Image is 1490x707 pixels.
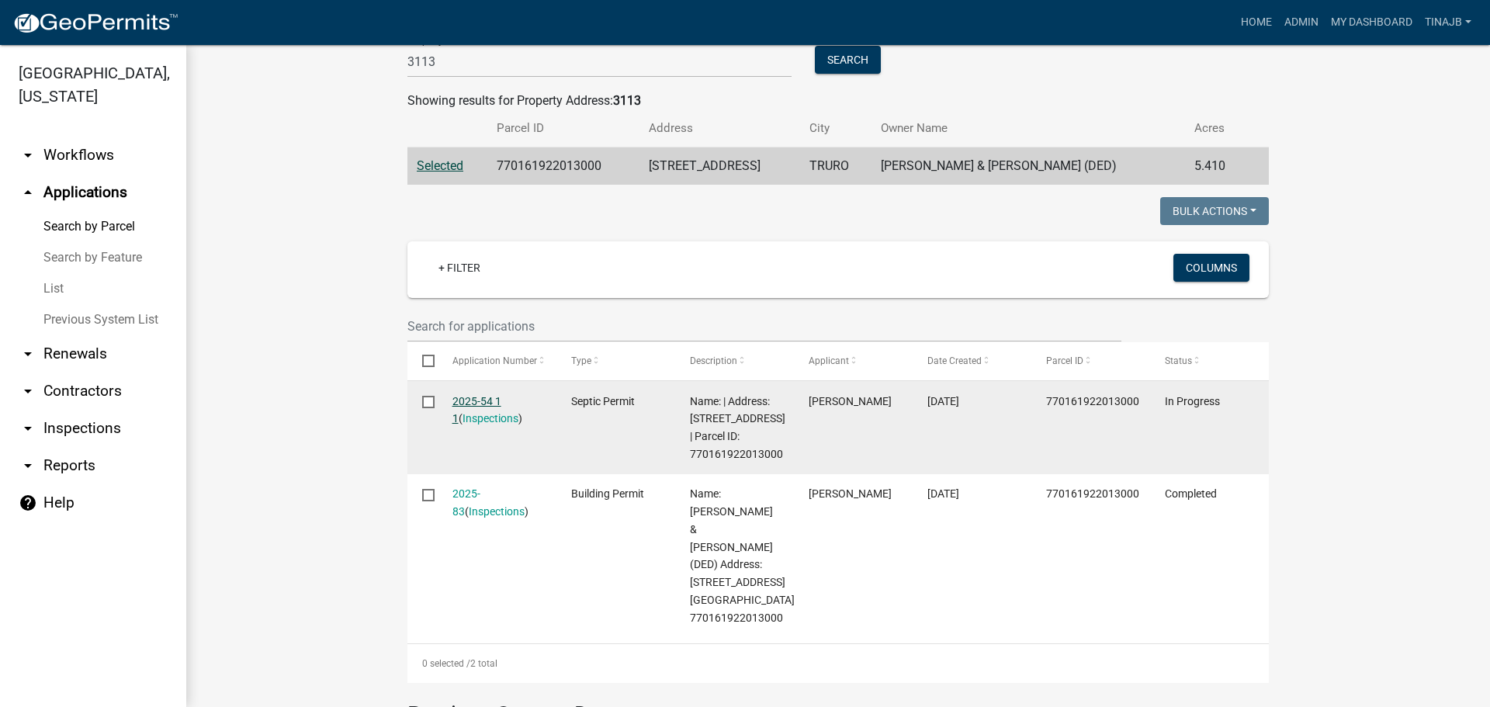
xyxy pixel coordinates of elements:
[927,395,959,407] span: 06/03/2025
[871,147,1185,185] td: [PERSON_NAME] & [PERSON_NAME] (DED)
[571,355,591,366] span: Type
[417,158,463,173] a: Selected
[1173,254,1249,282] button: Columns
[913,342,1031,379] datatable-header-cell: Date Created
[809,355,849,366] span: Applicant
[690,487,797,623] span: Name: CUMMINGS, ZACH & MIRANDA (DED) Address: 3113 TERRACE LN Parcel ID: 770161922013000
[1031,342,1150,379] datatable-header-cell: Parcel ID
[1235,8,1278,37] a: Home
[927,487,959,500] span: 05/31/2025
[19,146,37,165] i: arrow_drop_down
[675,342,794,379] datatable-header-cell: Description
[1325,8,1419,37] a: My Dashboard
[871,110,1185,147] th: Owner Name
[407,310,1121,342] input: Search for applications
[800,147,871,185] td: TRURO
[19,456,37,475] i: arrow_drop_down
[452,485,542,521] div: ( )
[19,345,37,363] i: arrow_drop_down
[1165,355,1192,366] span: Status
[556,342,674,379] datatable-header-cell: Type
[452,393,542,428] div: ( )
[452,395,501,425] a: 2025-54 1 1
[571,395,635,407] span: Septic Permit
[639,147,800,185] td: [STREET_ADDRESS]
[1046,487,1139,500] span: 770161922013000
[452,355,537,366] span: Application Number
[690,355,737,366] span: Description
[800,110,871,147] th: City
[1185,110,1246,147] th: Acres
[463,412,518,425] a: Inspections
[794,342,913,379] datatable-header-cell: Applicant
[407,92,1269,110] div: Showing results for Property Address:
[19,419,37,438] i: arrow_drop_down
[19,183,37,202] i: arrow_drop_up
[487,110,639,147] th: Parcel ID
[690,395,785,460] span: Name: | Address: 3113 TERRACE LN | Parcel ID: 770161922013000
[613,93,641,108] strong: 3113
[19,382,37,400] i: arrow_drop_down
[809,395,892,407] span: Miranda Cummings
[1150,342,1269,379] datatable-header-cell: Status
[1278,8,1325,37] a: Admin
[487,147,639,185] td: 770161922013000
[422,658,470,669] span: 0 selected /
[426,254,493,282] a: + Filter
[407,342,437,379] datatable-header-cell: Select
[1419,8,1478,37] a: Tinajb
[19,494,37,512] i: help
[452,487,480,518] a: 2025-83
[1165,487,1217,500] span: Completed
[927,355,982,366] span: Date Created
[1046,395,1139,407] span: 770161922013000
[407,644,1269,683] div: 2 total
[1046,355,1083,366] span: Parcel ID
[437,342,556,379] datatable-header-cell: Application Number
[571,487,644,500] span: Building Permit
[639,110,800,147] th: Address
[469,505,525,518] a: Inspections
[815,46,881,74] button: Search
[1185,147,1246,185] td: 5.410
[1160,197,1269,225] button: Bulk Actions
[1165,395,1220,407] span: In Progress
[809,487,892,500] span: Miranda Cummings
